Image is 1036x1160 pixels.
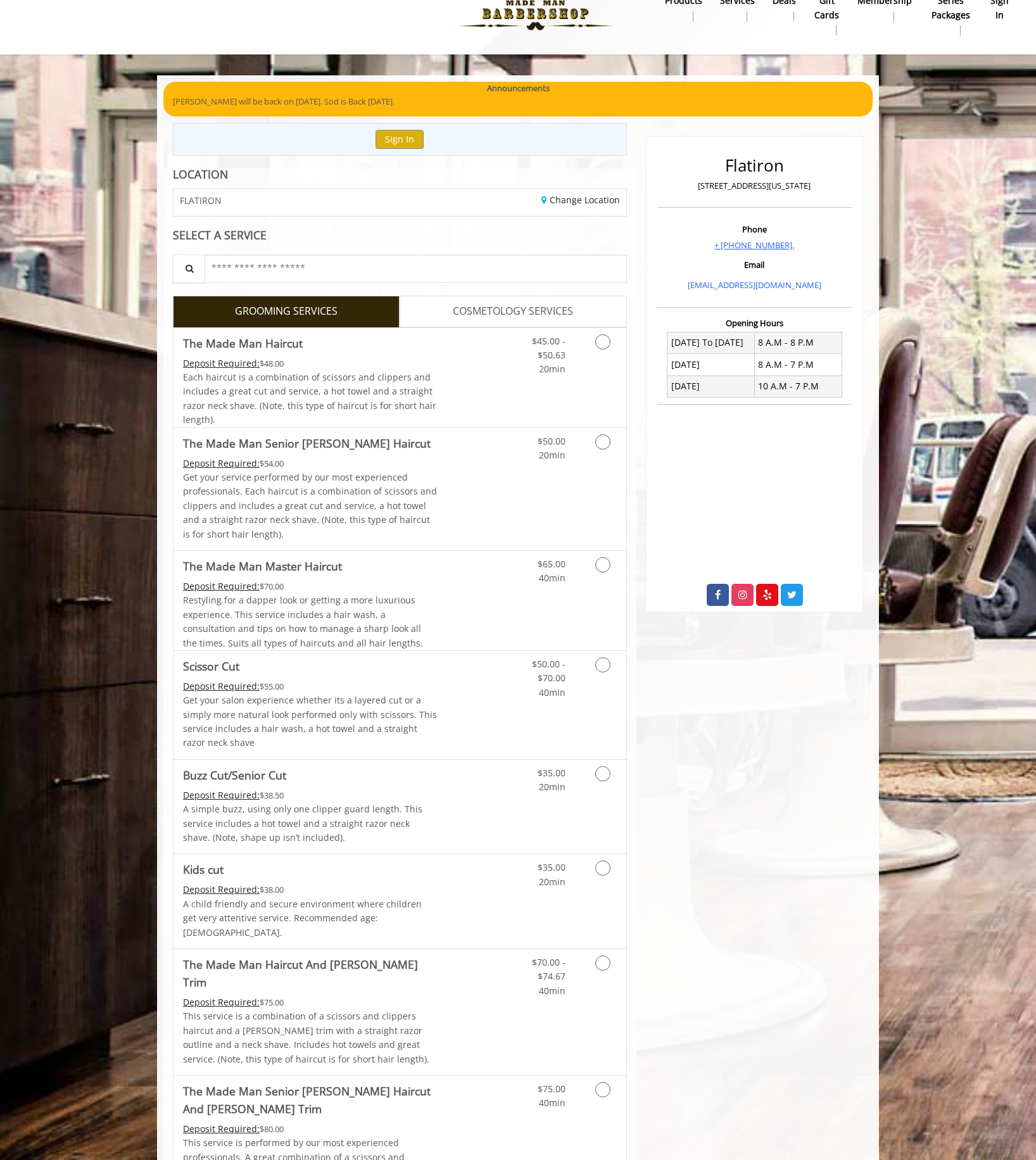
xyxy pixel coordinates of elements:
b: Scissor Cut [183,657,239,675]
div: $48.00 [183,356,438,370]
h2: Flatiron [660,156,849,175]
td: [DATE] [667,375,755,397]
span: 40min [539,572,565,584]
button: Sign In [376,130,424,148]
div: $54.00 [183,457,438,470]
p: Get your service performed by our most experienced professionals. Each haircut is a combination o... [183,470,438,541]
td: 8 A.M - 7 P.M [754,354,842,375]
span: 20min [539,449,565,461]
b: The Made Man Senior [PERSON_NAME] Haircut And [PERSON_NAME] Trim [183,1082,438,1118]
b: Kids cut [183,861,224,878]
span: 20min [539,781,565,793]
h3: Email [660,260,849,269]
b: Announcements [487,82,550,95]
span: $35.00 [538,767,565,779]
button: Service Search [172,255,205,283]
a: + [PHONE_NUMBER]. [714,239,794,251]
span: $35.00 [538,861,565,873]
span: 20min [539,876,565,888]
span: Restyling for a dapper look or getting a more luxurious experience. This service includes a hair ... [183,594,423,648]
div: $38.00 [183,883,438,897]
span: $65.00 [538,558,565,570]
span: GROOMING SERVICES [235,303,338,320]
span: 40min [539,1097,565,1109]
span: This service needs some Advance to be paid before we block your appointment [183,996,260,1008]
span: $75.00 [538,1083,565,1095]
span: This service needs some Advance to be paid before we block your appointment [183,789,260,801]
b: The Made Man Senior [PERSON_NAME] Haircut [183,434,431,452]
b: The Made Man Master Haircut [183,557,342,575]
span: This service needs some Advance to be paid before we block your appointment [183,883,260,895]
span: 40min [539,985,565,997]
td: 10 A.M - 7 P.M [754,375,842,397]
a: [EMAIL_ADDRESS][DOMAIN_NAME] [688,279,821,291]
a: Change Location [541,194,620,206]
p: [PERSON_NAME] will be back on [DATE]. Sod is Back [DATE]. [173,95,863,108]
span: COSMETOLOGY SERVICES [453,303,573,320]
td: [DATE] [667,354,755,375]
h3: Phone [660,225,849,234]
div: $80.00 [183,1122,438,1136]
div: $75.00 [183,995,438,1009]
p: [STREET_ADDRESS][US_STATE] [660,179,849,192]
h3: Opening Hours [657,318,852,327]
span: $50.00 [538,435,565,447]
p: A simple buzz, using only one clipper guard length. This service includes a hot towel and a strai... [183,802,438,845]
span: Each haircut is a combination of scissors and clippers and includes a great cut and service, a ho... [183,371,436,426]
div: $38.50 [183,788,438,802]
b: Buzz Cut/Senior Cut [183,766,286,784]
span: $45.00 - $50.63 [532,335,565,361]
span: This service needs some Advance to be paid before we block your appointment [183,457,260,469]
div: $55.00 [183,679,438,693]
span: $70.00 - $74.67 [532,956,565,982]
span: FLATIRON [180,196,222,205]
span: This service needs some Advance to be paid before we block your appointment [183,580,260,592]
span: This service needs some Advance to be paid before we block your appointment [183,357,260,369]
td: [DATE] To [DATE] [667,332,755,353]
b: The Made Man Haircut And [PERSON_NAME] Trim [183,955,438,991]
b: The Made Man Haircut [183,334,303,352]
b: LOCATION [173,167,228,182]
p: Get your salon experience whether its a layered cut or a simply more natural look performed only ... [183,693,438,750]
span: This service needs some Advance to be paid before we block your appointment [183,1123,260,1135]
div: SELECT A SERVICE [173,229,627,241]
p: A child friendly and secure environment where children get very attentive service. Recommended ag... [183,897,438,940]
div: $70.00 [183,579,438,593]
span: 40min [539,686,565,698]
p: This service is a combination of a scissors and clippers haircut and a [PERSON_NAME] trim with a ... [183,1009,438,1066]
span: 20min [539,363,565,375]
td: 8 A.M - 8 P.M [754,332,842,353]
span: $50.00 - $70.00 [532,658,565,684]
span: This service needs some Advance to be paid before we block your appointment [183,680,260,692]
